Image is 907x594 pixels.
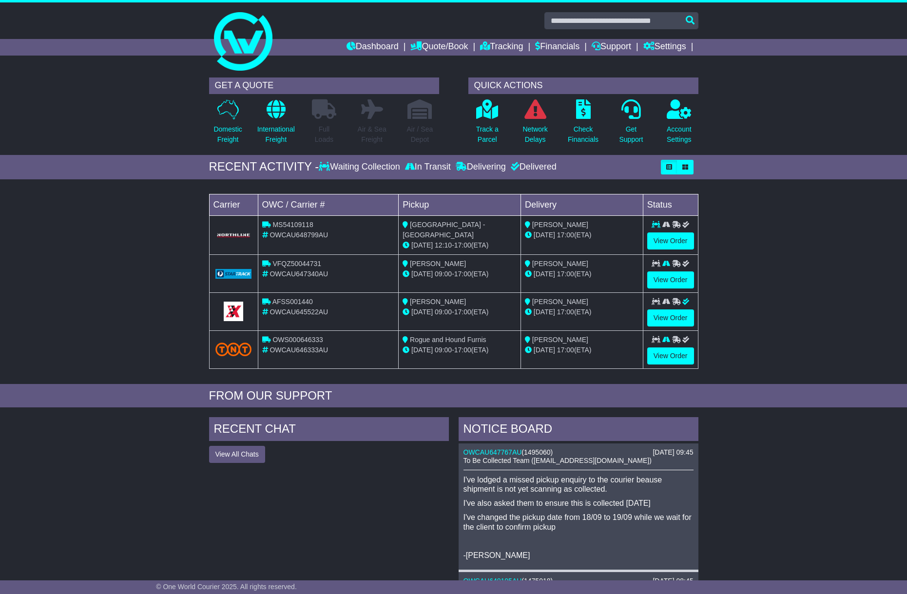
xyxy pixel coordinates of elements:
span: 12:10 [435,241,452,249]
span: VFQZ50044731 [272,260,321,268]
span: 17:00 [557,270,574,278]
span: 17:00 [557,346,574,354]
a: Dashboard [347,39,399,56]
p: Account Settings [667,124,692,145]
span: [DATE] [411,308,433,316]
div: Delivering [453,162,508,172]
span: 17:00 [454,270,471,278]
a: View Order [647,347,694,364]
button: View All Chats [209,446,265,463]
p: Full Loads [312,124,336,145]
span: To Be Collected Team ([EMAIL_ADDRESS][DOMAIN_NAME]) [463,457,652,464]
span: [PERSON_NAME] [532,298,588,306]
span: [DATE] [534,346,555,354]
img: GetCarrierServiceLogo [224,302,243,321]
span: OWCAU648799AU [270,231,328,239]
a: InternationalFreight [257,99,295,150]
a: View Order [647,232,694,249]
div: RECENT ACTIVITY - [209,160,319,174]
span: [DATE] [411,270,433,278]
span: OWS000646333 [272,336,323,344]
a: View Order [647,271,694,288]
div: - (ETA) [403,307,517,317]
a: AccountSettings [666,99,692,150]
td: OWC / Carrier # [258,194,399,215]
a: GetSupport [618,99,643,150]
a: Track aParcel [476,99,499,150]
td: Pickup [399,194,521,215]
span: © One World Courier 2025. All rights reserved. [156,583,297,591]
p: Track a Parcel [476,124,499,145]
span: [PERSON_NAME] [410,298,466,306]
a: OWCAU647767AU [463,448,522,456]
p: Air & Sea Freight [358,124,386,145]
div: GET A QUOTE [209,77,439,94]
span: 17:00 [557,231,574,239]
span: [GEOGRAPHIC_DATA] - [GEOGRAPHIC_DATA] [403,221,485,239]
div: FROM OUR SUPPORT [209,389,698,403]
td: Status [643,194,698,215]
a: Quote/Book [410,39,468,56]
div: (ETA) [525,230,639,240]
a: Support [592,39,631,56]
span: MS54109118 [272,221,313,229]
span: 09:00 [435,308,452,316]
div: [DATE] 09:45 [653,448,693,457]
div: [DATE] 08:45 [653,577,693,585]
span: Rogue and Hound Furnis [410,336,486,344]
img: TNT_Domestic.png [215,343,252,356]
p: Network Delays [522,124,547,145]
span: 17:00 [454,308,471,316]
span: 17:00 [557,308,574,316]
div: - (ETA) [403,345,517,355]
a: NetworkDelays [522,99,548,150]
span: 09:00 [435,346,452,354]
div: In Transit [403,162,453,172]
img: GetCarrierServiceLogo [215,232,252,238]
td: Carrier [209,194,258,215]
td: Delivery [521,194,643,215]
a: Settings [643,39,686,56]
div: ( ) [463,448,694,457]
span: [DATE] [411,346,433,354]
span: [DATE] [534,308,555,316]
div: Waiting Collection [319,162,402,172]
span: [DATE] [411,241,433,249]
div: (ETA) [525,269,639,279]
p: Air / Sea Depot [407,124,433,145]
a: DomesticFreight [213,99,242,150]
a: CheckFinancials [567,99,599,150]
span: 09:00 [435,270,452,278]
span: 1495060 [524,448,551,456]
span: OWCAU645522AU [270,308,328,316]
a: View Order [647,309,694,326]
a: Tracking [480,39,523,56]
div: ( ) [463,577,694,585]
p: I've changed the pickup date from 18/09 to 19/09 while we wait for the client to confirm pickup [463,513,694,531]
span: [DATE] [534,231,555,239]
a: OWCAU640195AU [463,577,522,585]
div: RECENT CHAT [209,417,449,443]
p: Domestic Freight [213,124,242,145]
p: Get Support [619,124,643,145]
span: AFSS001440 [272,298,313,306]
div: NOTICE BOARD [459,417,698,443]
a: Financials [535,39,579,56]
p: International Freight [257,124,295,145]
p: I've lodged a missed pickup enquiry to the courier beause shipment is not yet scanning as collected. [463,475,694,494]
p: -[PERSON_NAME] [463,551,694,560]
span: 17:00 [454,346,471,354]
img: GetCarrierServiceLogo [215,269,252,279]
span: [PERSON_NAME] [532,260,588,268]
span: [PERSON_NAME] [532,336,588,344]
div: (ETA) [525,345,639,355]
span: [PERSON_NAME] [532,221,588,229]
span: [PERSON_NAME] [410,260,466,268]
span: 1475918 [524,577,551,585]
div: Delivered [508,162,557,172]
div: - (ETA) [403,269,517,279]
p: I've also asked them to ensure this is collected [DATE] [463,498,694,508]
span: OWCAU646333AU [270,346,328,354]
div: (ETA) [525,307,639,317]
span: 17:00 [454,241,471,249]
